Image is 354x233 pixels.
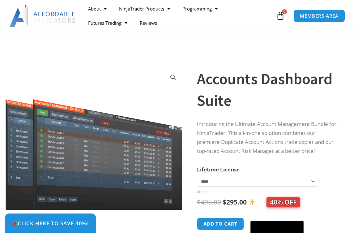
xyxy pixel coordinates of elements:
[113,2,176,16] a: NinjaTrader Products
[82,2,113,16] a: About
[223,198,247,206] bdi: 295.00
[197,190,207,194] a: Clear options
[176,2,224,16] a: Programming
[82,2,275,30] nav: Menu
[10,5,76,27] img: LogoAI | Affordable Indicators – NinjaTrader
[267,7,294,25] a: 0
[197,198,201,206] span: $
[197,166,240,173] label: Lifetime License
[197,68,339,111] h1: Accounts Dashboard Suite
[12,221,89,226] span: Click Here to save 40%!
[197,198,221,206] bdi: 495.00
[300,14,339,18] span: MEMBERS AREA
[197,120,339,156] p: Introducing the Ultimate Account Management Bundle for NinjaTrader! This all-in-one solution comb...
[82,16,134,30] a: Futures Trading
[293,10,345,22] a: MEMBERS AREA
[267,197,300,207] span: 40% OFF
[282,9,287,14] span: 0
[5,214,96,233] a: 🎉Click Here to save 40%!
[249,199,255,205] img: ✨
[223,198,226,206] span: $
[5,67,183,210] img: Screenshot 2024-08-26 155710eeeee
[168,72,179,83] a: View full-screen image gallery
[134,16,163,30] a: Reviews
[12,221,17,226] img: 🎉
